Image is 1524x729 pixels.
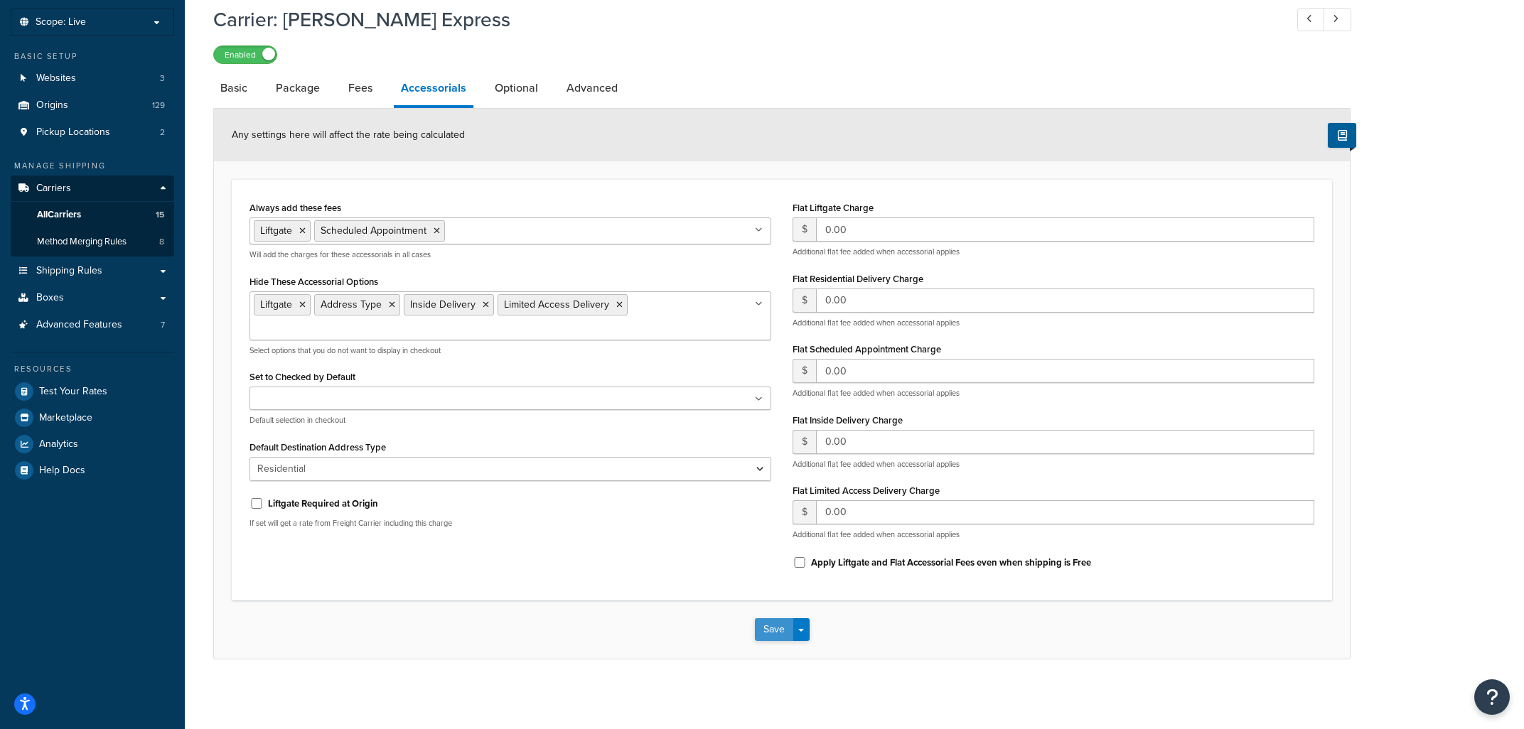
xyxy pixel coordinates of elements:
[11,119,174,146] a: Pickup Locations2
[793,388,1314,399] p: Additional flat fee added when accessorial applies
[394,71,473,108] a: Accessorials
[11,175,174,202] a: Carriers
[11,312,174,338] li: Advanced Features
[232,127,465,142] span: Any settings here will affect the rate being calculated
[793,288,816,313] span: $
[39,465,85,477] span: Help Docs
[249,372,355,382] label: Set to Checked by Default
[249,345,771,356] p: Select options that you do not want to display in checkout
[36,292,64,304] span: Boxes
[410,297,476,312] span: Inside Delivery
[213,6,1271,33] h1: Carrier: [PERSON_NAME] Express
[11,458,174,483] a: Help Docs
[11,229,174,255] a: Method Merging Rules8
[159,236,164,248] span: 8
[249,249,771,260] p: Will add the charges for these accessorials in all cases
[11,202,174,228] a: AllCarriers15
[11,431,174,457] a: Analytics
[793,202,874,213] label: Flat Liftgate Charge
[321,223,426,238] span: Scheduled Appointment
[36,16,86,28] span: Scope: Live
[36,319,122,331] span: Advanced Features
[1328,123,1356,148] button: Show Help Docs
[214,46,277,63] label: Enabled
[11,405,174,431] a: Marketplace
[39,412,92,424] span: Marketplace
[11,363,174,375] div: Resources
[1297,8,1325,31] a: Previous Record
[793,217,816,242] span: $
[249,518,771,529] p: If set will get a rate from Freight Carrier including this charge
[268,497,378,510] label: Liftgate Required at Origin
[11,65,174,92] li: Websites
[36,99,68,112] span: Origins
[39,386,107,398] span: Test Your Rates
[156,209,164,221] span: 15
[1474,679,1510,715] button: Open Resource Center
[37,209,81,221] span: All Carriers
[11,175,174,256] li: Carriers
[341,71,380,105] a: Fees
[11,312,174,338] a: Advanced Features7
[793,359,816,383] span: $
[504,297,609,312] span: Limited Access Delivery
[152,99,165,112] span: 129
[793,344,941,355] label: Flat Scheduled Appointment Charge
[11,119,174,146] li: Pickup Locations
[249,415,771,426] p: Default selection in checkout
[37,236,127,248] span: Method Merging Rules
[36,183,71,195] span: Carriers
[488,71,545,105] a: Optional
[793,247,1314,257] p: Additional flat fee added when accessorial applies
[36,126,110,139] span: Pickup Locations
[793,529,1314,540] p: Additional flat fee added when accessorial applies
[793,485,940,496] label: Flat Limited Access Delivery Charge
[269,71,327,105] a: Package
[249,442,386,453] label: Default Destination Address Type
[160,72,165,85] span: 3
[793,500,816,524] span: $
[11,285,174,311] a: Boxes
[249,276,378,287] label: Hide These Accessorial Options
[11,92,174,119] li: Origins
[11,379,174,404] a: Test Your Rates
[249,202,341,213] label: Always add these fees
[793,415,903,426] label: Flat Inside Delivery Charge
[755,618,793,641] button: Save
[260,223,292,238] span: Liftgate
[321,297,382,312] span: Address Type
[36,72,76,85] span: Websites
[36,265,102,277] span: Shipping Rules
[559,71,625,105] a: Advanced
[39,438,78,450] span: Analytics
[11,50,174,63] div: Basic Setup
[11,229,174,255] li: Method Merging Rules
[260,297,292,312] span: Liftgate
[161,319,165,331] span: 7
[1324,8,1351,31] a: Next Record
[160,126,165,139] span: 2
[213,71,254,105] a: Basic
[11,160,174,172] div: Manage Shipping
[11,258,174,284] a: Shipping Rules
[11,65,174,92] a: Websites3
[793,318,1314,328] p: Additional flat fee added when accessorial applies
[793,459,1314,470] p: Additional flat fee added when accessorial applies
[811,556,1091,569] label: Apply Liftgate and Flat Accessorial Fees even when shipping is Free
[793,430,816,454] span: $
[793,274,923,284] label: Flat Residential Delivery Charge
[11,92,174,119] a: Origins129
